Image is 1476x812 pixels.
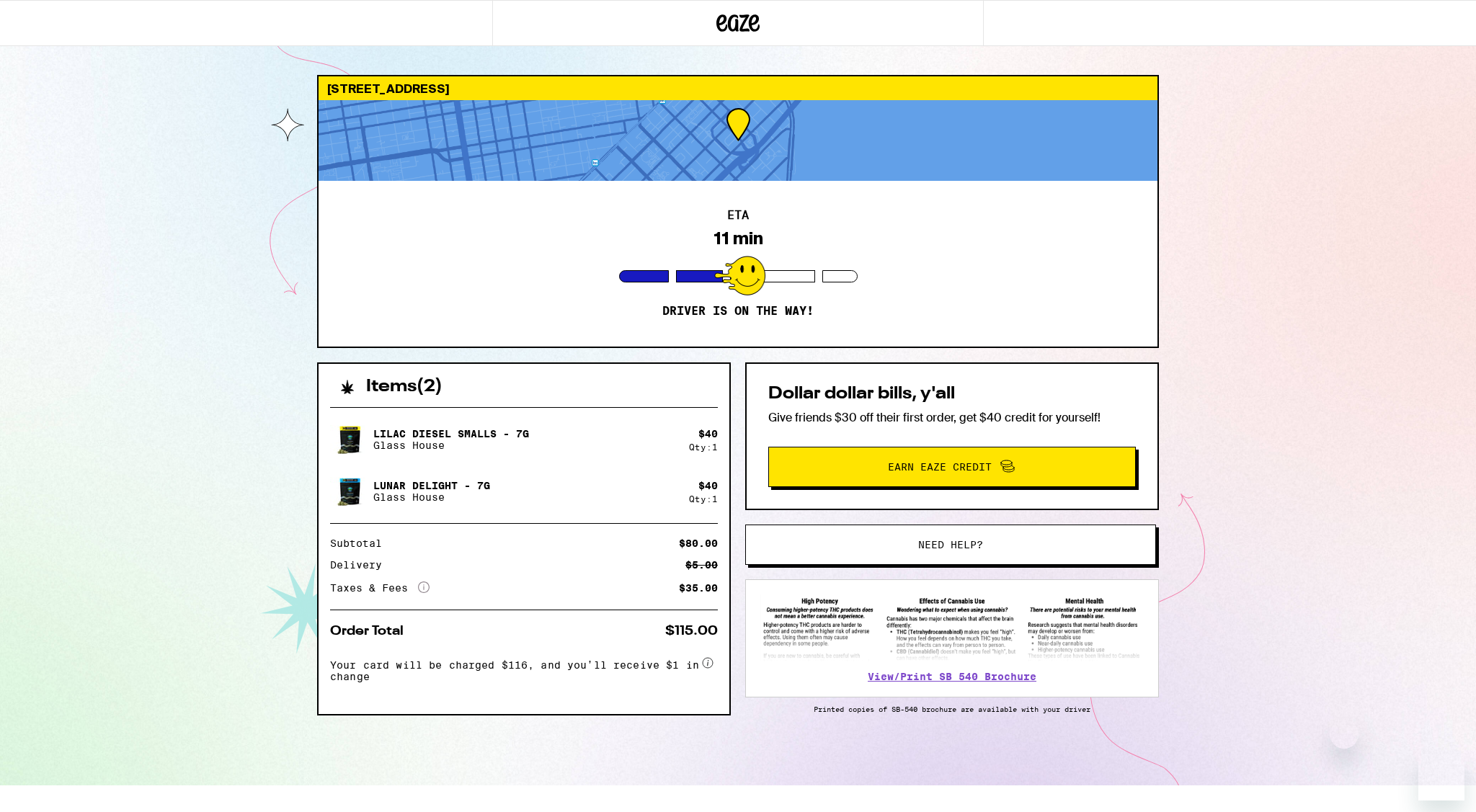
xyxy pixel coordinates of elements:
div: Subtotal [330,538,392,548]
div: $80.00 [679,538,718,548]
div: [STREET_ADDRESS] [319,76,1157,100]
button: Need help? [745,525,1156,565]
p: Glass House [373,491,490,503]
div: $ 40 [698,428,718,440]
p: Lilac Diesel Smalls - 7g [373,428,529,440]
span: Need help? [918,540,983,550]
a: View/Print SB 540 Brochure [868,671,1036,682]
span: Earn Eaze Credit [888,462,992,472]
button: Earn Eaze Credit [768,447,1136,487]
p: Give friends $30 off their first order, get $40 credit for yourself! [768,410,1136,425]
iframe: Close message [1330,720,1359,749]
img: Lilac Diesel Smalls - 7g [330,419,370,460]
img: SB 540 Brochure preview [760,594,1144,661]
iframe: Button to launch messaging window [1418,754,1464,800]
p: Glass House [373,440,529,451]
p: Lunar Delight - 7g [373,480,490,491]
div: $35.00 [679,583,718,593]
div: $ 40 [698,480,718,491]
p: Driver is on the way! [662,304,814,318]
div: Delivery [330,560,392,570]
div: Taxes & Fees [330,581,430,594]
p: Printed copies of SB-540 brochure are available with your driver [745,705,1159,713]
img: Lunar Delight - 7g [330,471,370,512]
h2: ETA [727,210,749,221]
span: Your card will be charged $116, and you’ll receive $1 in change [330,654,699,682]
div: $115.00 [665,625,718,638]
div: Qty: 1 [689,494,718,504]
div: 11 min [713,228,763,249]
div: Qty: 1 [689,442,718,452]
div: $5.00 [685,560,718,570]
h2: Dollar dollar bills, y'all [768,385,1136,403]
h2: Items ( 2 ) [366,378,443,396]
div: Order Total [330,625,414,638]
